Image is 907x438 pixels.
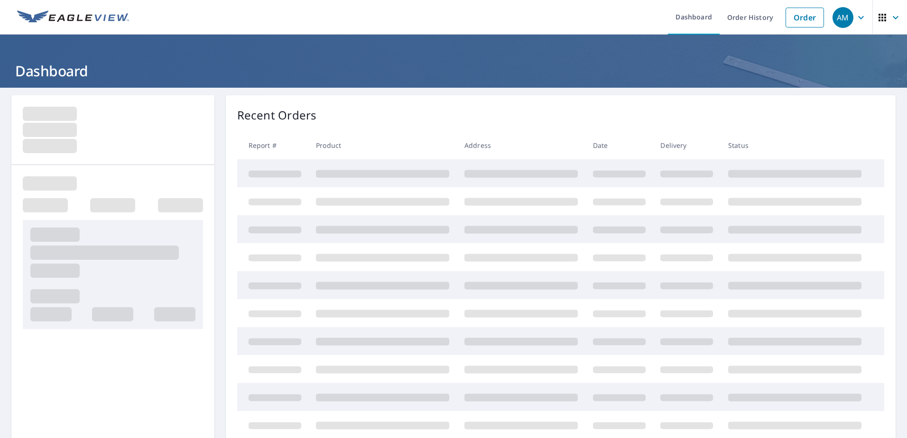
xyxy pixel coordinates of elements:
th: Product [308,131,457,159]
th: Report # [237,131,309,159]
a: Order [786,8,824,27]
th: Delivery [653,131,721,159]
th: Address [457,131,585,159]
h1: Dashboard [11,61,896,81]
img: EV Logo [17,10,129,25]
p: Recent Orders [237,107,317,124]
div: AM [833,7,853,28]
th: Status [721,131,869,159]
th: Date [585,131,653,159]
